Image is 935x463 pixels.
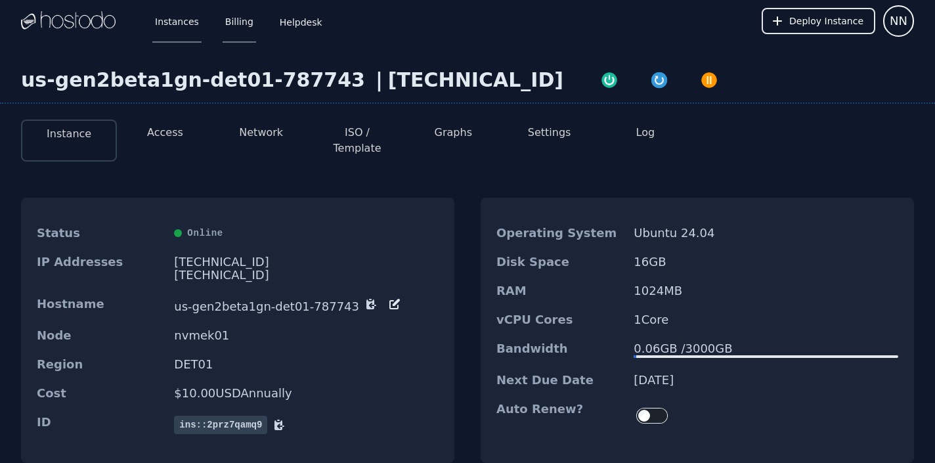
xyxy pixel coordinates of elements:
[388,68,563,92] div: [TECHNICAL_ID]
[37,416,163,434] dt: ID
[634,255,898,269] dd: 16 GB
[634,227,898,240] dd: Ubuntu 24.04
[496,284,623,298] dt: RAM
[496,255,623,269] dt: Disk Space
[174,358,439,371] dd: DET01
[634,342,898,355] div: 0.06 GB / 3000 GB
[496,227,623,240] dt: Operating System
[174,298,439,313] dd: us-gen2beta1gn-det01-787743
[37,358,163,371] dt: Region
[789,14,863,28] span: Deploy Instance
[21,68,370,92] div: us-gen2beta1gn-det01-787743
[174,227,439,240] div: Online
[634,374,898,387] dd: [DATE]
[239,125,283,141] button: Network
[684,68,734,89] button: Power Off
[174,255,439,269] div: [TECHNICAL_ID]
[147,125,183,141] button: Access
[528,125,571,141] button: Settings
[883,5,914,37] button: User menu
[650,71,668,89] img: Restart
[584,68,634,89] button: Power On
[37,255,163,282] dt: IP Addresses
[320,125,395,156] button: ISO / Template
[21,11,116,31] img: Logo
[636,125,655,141] button: Log
[496,403,623,429] dt: Auto Renew?
[890,12,907,30] span: NN
[634,284,898,298] dd: 1024 MB
[496,313,623,326] dt: vCPU Cores
[700,71,718,89] img: Power Off
[634,313,898,326] dd: 1 Core
[174,387,439,400] dd: $ 10.00 USD Annually
[370,68,388,92] div: |
[37,227,163,240] dt: Status
[762,8,875,34] button: Deploy Instance
[174,416,267,434] span: ins::2prz7qamq9
[37,298,163,313] dt: Hostname
[435,125,472,141] button: Graphs
[47,126,91,142] button: Instance
[496,342,623,358] dt: Bandwidth
[37,329,163,342] dt: Node
[37,387,163,400] dt: Cost
[600,71,619,89] img: Power On
[174,269,439,282] div: [TECHNICAL_ID]
[496,374,623,387] dt: Next Due Date
[174,329,439,342] dd: nvmek01
[634,68,684,89] button: Restart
